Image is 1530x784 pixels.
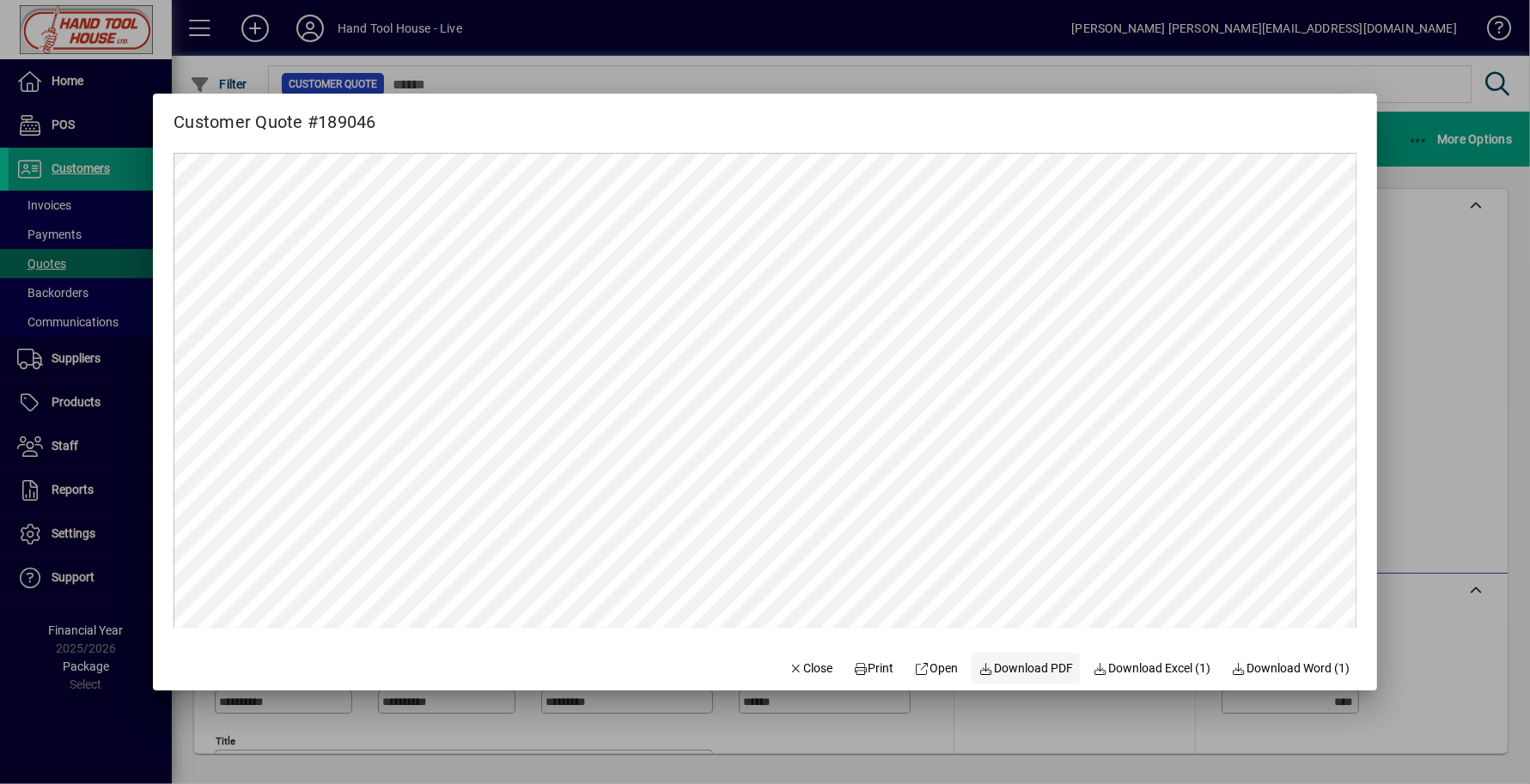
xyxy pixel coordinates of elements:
button: Download Word (1) [1224,653,1356,684]
span: Download PDF [978,659,1073,678]
span: Close [788,659,832,678]
span: Download Excel (1) [1094,659,1211,678]
a: Open [908,653,966,684]
span: Download Word (1) [1231,659,1350,678]
a: Download PDF [972,653,1080,684]
button: Print [846,653,901,684]
span: Open [915,659,959,678]
span: Print [853,659,894,678]
h2: Customer Quote #189046 [153,94,397,136]
button: Close [781,653,839,684]
button: Download Excel (1) [1087,653,1218,684]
